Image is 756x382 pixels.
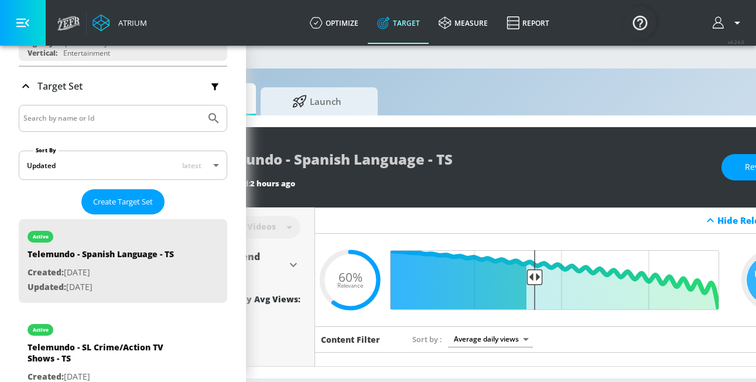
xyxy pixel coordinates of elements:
[33,234,49,240] div: active
[368,2,429,44] a: Target
[114,18,147,28] div: Atrium
[93,14,147,32] a: Atrium
[250,178,295,189] span: 2 hours ago
[93,195,153,209] span: Create Target Set
[37,80,83,93] p: Target Set
[728,39,744,45] span: v 4.24.0
[201,178,710,189] div: Last Updated:
[19,67,227,105] div: Target Set
[28,267,64,278] span: Created:
[429,2,497,44] a: measure
[28,280,174,295] p: [DATE]
[27,161,56,170] div: Updated
[321,334,380,345] h6: Content Filter
[28,371,64,382] span: Created:
[338,271,362,283] span: 60%
[63,48,110,58] div: Entertainment
[230,294,300,305] div: Daily Avg Views:
[19,219,227,303] div: activeTelemundo - Spanish Language - TSCreated:[DATE]Updated:[DATE]
[448,331,533,347] div: Average daily views
[28,248,174,265] div: Telemundo - Spanish Language - TS
[28,48,57,58] div: Vertical:
[33,146,59,154] label: Sort By
[337,283,363,289] span: Relevance
[23,111,201,126] input: Search by name or Id
[497,2,559,44] a: Report
[28,265,174,280] p: [DATE]
[81,189,165,214] button: Create Target Set
[397,250,725,310] input: Final Threshold
[412,334,442,345] span: Sort by
[182,161,201,170] span: latest
[624,6,656,39] button: Open Resource Center
[230,306,300,320] div: 0
[33,327,49,333] div: active
[272,87,361,115] span: Launch
[241,221,282,231] div: Videos
[28,281,66,292] span: Updated:
[300,2,368,44] a: optimize
[28,342,191,370] div: Telemundo - SL Crime/Action TV Shows - TS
